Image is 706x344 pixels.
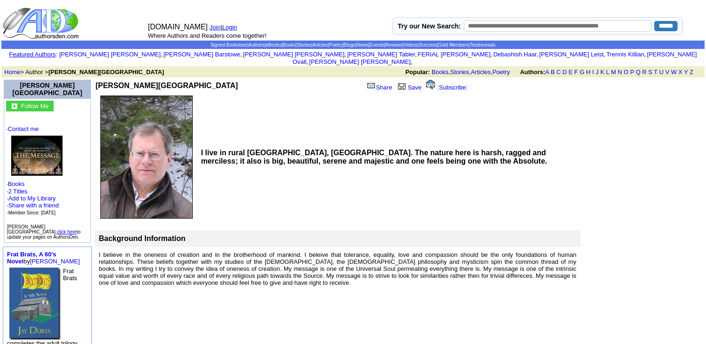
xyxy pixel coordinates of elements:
[586,69,590,76] a: H
[297,42,311,48] a: Stories
[13,82,83,96] a: [PERSON_NAME][GEOGRAPHIC_DATA]
[8,210,56,215] font: Member Since: [DATE]
[595,69,599,76] a: J
[611,69,616,76] a: M
[242,52,243,57] font: i
[538,52,539,57] font: i
[556,69,560,76] a: C
[8,180,25,187] a: Books
[347,51,415,58] a: [PERSON_NAME] Tabler
[9,268,61,340] img: 12849.jpg
[574,69,578,76] a: F
[551,69,555,76] a: B
[7,188,59,216] font: ·
[437,84,439,91] font: [
[99,251,576,286] font: I believe in the oneness of creation and in the brotherhood of mankind. I beleive that tolerance,...
[99,234,186,242] b: Background Information
[21,103,49,110] font: Follow Me
[210,42,247,48] a: Signed Bookstore
[418,51,490,58] a: FERIAL [PERSON_NAME]
[4,69,164,76] font: > Author >
[601,69,605,76] a: K
[366,84,392,91] a: Share
[344,42,356,48] a: Blogs
[2,7,81,40] img: logo_ad.gif
[57,229,77,234] a: click here
[8,188,28,195] a: 2 Titles
[308,60,309,65] font: i
[11,136,63,176] img: 32649.JPG
[630,69,634,76] a: P
[659,69,664,76] a: U
[148,32,266,39] font: Where Authors and Readers come together!
[492,69,510,76] a: Poetry
[606,51,644,58] a: Trennis Killian
[438,42,469,48] a: Gold Members
[7,251,56,265] a: Frat Brats, A 60's Novel
[243,51,344,58] a: [PERSON_NAME] [PERSON_NAME]
[210,42,496,48] span: | | | | | | | | | | | | | |
[9,51,57,58] font: :
[367,82,375,89] img: share_page.gif
[210,24,221,31] a: Join
[163,51,240,58] a: [PERSON_NAME] Barstowe
[59,51,697,65] font: , , , , , , , , , ,
[59,51,161,58] a: [PERSON_NAME] [PERSON_NAME]
[605,52,606,57] font: i
[309,58,411,65] a: [PERSON_NAME] [PERSON_NAME]
[9,51,56,58] a: Featured Authors
[7,195,59,216] font: · · ·
[370,42,384,48] a: Events
[562,69,566,76] a: D
[636,69,640,76] a: Q
[100,96,193,219] img: 103679.jpg
[405,69,702,76] font: , , ,
[606,69,609,76] a: L
[671,69,677,76] a: W
[654,69,657,76] a: T
[313,42,328,48] a: Articles
[539,51,604,58] a: [PERSON_NAME] Leist
[12,103,17,109] img: gc.jpg
[684,69,688,76] a: Y
[293,51,697,65] a: [PERSON_NAME] Ovall
[49,69,164,76] b: [PERSON_NAME][GEOGRAPHIC_DATA]
[266,42,281,48] a: eBooks
[648,69,652,76] a: S
[4,69,21,76] a: Home
[396,84,422,91] a: Save
[405,69,430,76] b: Popular:
[7,251,80,265] font: by
[646,52,647,57] font: i
[8,195,56,202] a: Add to My Library
[346,52,347,57] font: i
[665,69,670,76] a: V
[432,69,448,76] a: Books
[8,202,59,209] a: Share with a friend
[492,52,493,57] font: i
[520,69,545,76] b: Authors:
[329,42,343,48] a: Poetry
[162,52,163,57] font: i
[618,69,622,76] a: N
[222,24,237,31] a: Login
[426,80,435,89] img: alert.gif
[397,82,407,89] img: library.gif
[592,69,594,76] a: I
[7,224,80,240] font: [PERSON_NAME][GEOGRAPHIC_DATA], to update your pages on AuthorsDen.
[624,69,629,76] a: O
[404,42,418,48] a: Videos
[678,69,683,76] a: X
[96,82,238,89] b: [PERSON_NAME][GEOGRAPHIC_DATA]
[148,23,208,31] font: [DOMAIN_NAME]
[419,42,437,48] a: Success
[545,69,549,76] a: A
[201,149,547,165] b: I live in rural [GEOGRAPHIC_DATA], [GEOGRAPHIC_DATA]. The nature here is harsh, ragged and mercil...
[385,42,403,48] a: Reviews
[690,69,693,76] a: Z
[466,84,468,91] font: ]
[568,69,573,76] a: E
[439,84,466,91] a: Subscribe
